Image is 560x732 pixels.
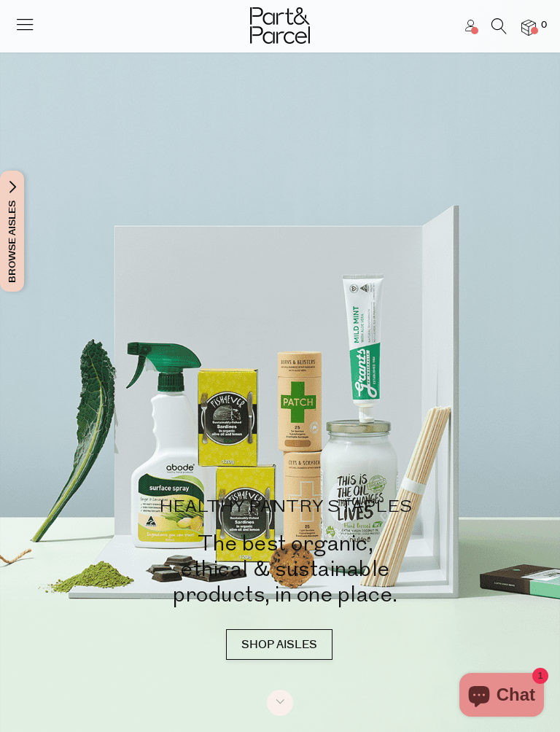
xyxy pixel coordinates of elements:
span: 0 [537,19,551,32]
h2: The best organic, ethical & sustainable products, in one place. [44,531,527,607]
img: Part&Parcel [250,7,310,44]
inbox-online-store-chat: Shopify online store chat [455,673,548,720]
a: SHOP AISLES [226,629,332,660]
a: 0 [521,20,536,35]
span: Browse Aisles [4,171,20,292]
p: HEALTHY PANTRY STAPLES [44,499,527,516]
